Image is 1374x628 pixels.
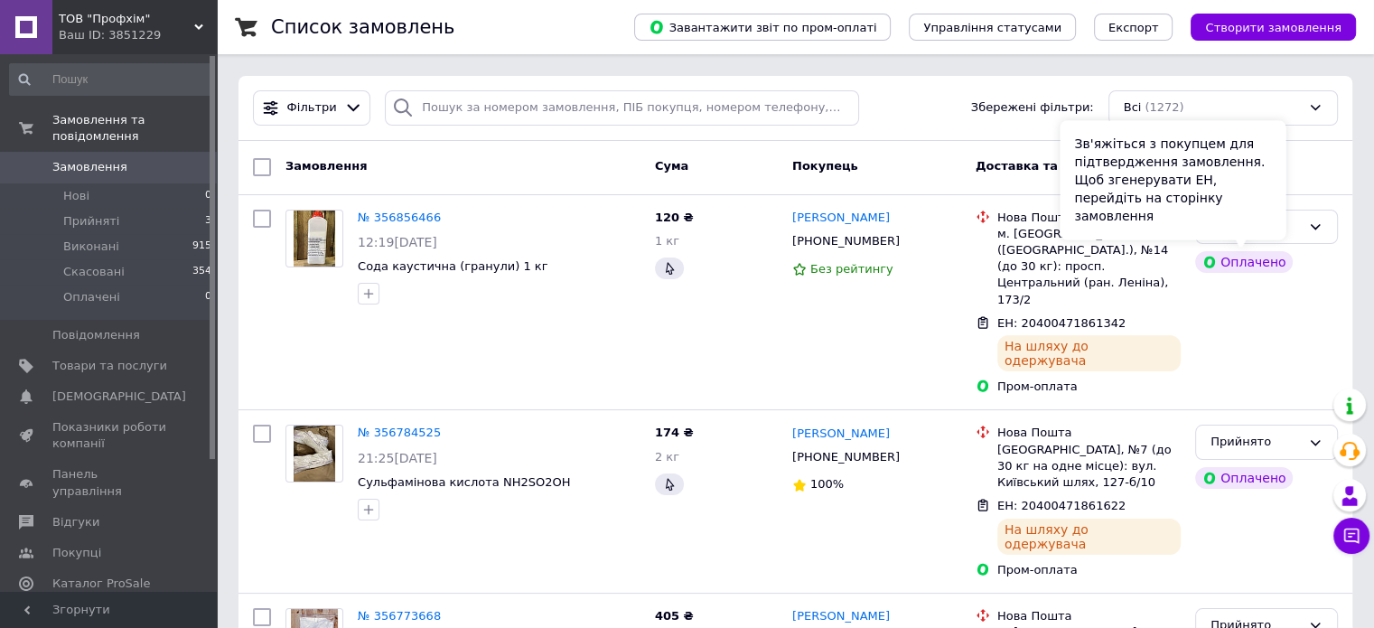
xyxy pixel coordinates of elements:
[1124,99,1142,117] span: Всі
[792,426,890,443] a: [PERSON_NAME]
[634,14,891,41] button: Завантажити звіт по пром-оплаті
[358,475,570,489] a: Сульфамінова кислота NH2SO2OH
[271,16,454,38] h1: Список замовлень
[1108,21,1159,34] span: Експорт
[810,477,844,491] span: 100%
[358,426,441,439] a: № 356784525
[655,159,688,173] span: Cума
[59,11,194,27] span: ТОВ "Профхім"
[52,576,150,592] span: Каталог ProSale
[997,562,1181,578] div: Пром-оплата
[976,159,1109,173] span: Доставка та оплата
[997,519,1181,555] div: На шляху до одержувача
[1094,14,1173,41] button: Експорт
[997,316,1126,330] span: ЕН: 20400471861342
[205,289,211,305] span: 0
[63,264,125,280] span: Скасовані
[63,239,119,255] span: Виконані
[997,499,1126,512] span: ЕН: 20400471861622
[52,514,99,530] span: Відгуки
[649,19,876,35] span: Завантажити звіт по пром-оплаті
[358,451,437,465] span: 21:25[DATE]
[59,27,217,43] div: Ваш ID: 3851229
[358,609,441,623] a: № 356773668
[1191,14,1356,41] button: Створити замовлення
[997,442,1181,492] div: [GEOGRAPHIC_DATA], №7 (до 30 кг на одне місце): вул. Київський шлях, 127-б/10
[192,239,211,255] span: 915
[358,259,547,273] a: Сода каустична (гранули) 1 кг
[792,159,858,173] span: Покупець
[909,14,1076,41] button: Управління статусами
[52,358,167,374] span: Товари та послуги
[655,450,679,464] span: 2 кг
[1173,20,1356,33] a: Створити замовлення
[792,210,890,227] a: [PERSON_NAME]
[655,211,694,224] span: 120 ₴
[52,466,167,499] span: Панель управління
[192,264,211,280] span: 354
[52,389,186,405] span: [DEMOGRAPHIC_DATA]
[285,210,343,267] a: Фото товару
[63,188,89,204] span: Нові
[810,262,893,276] span: Без рейтингу
[655,609,694,623] span: 405 ₴
[997,226,1181,308] div: м. [GEOGRAPHIC_DATA] ([GEOGRAPHIC_DATA].), №14 (до 30 кг): просп. Центральний (ран. Леніна), 173/2
[385,90,859,126] input: Пошук за номером замовлення, ПІБ покупця, номером телефону, Email, номером накладної
[52,112,217,145] span: Замовлення та повідомлення
[285,159,367,173] span: Замовлення
[63,213,119,230] span: Прийняті
[789,445,903,469] div: [PHONE_NUMBER]
[1210,433,1301,452] div: Прийнято
[792,608,890,625] a: [PERSON_NAME]
[52,159,127,175] span: Замовлення
[1145,100,1183,114] span: (1272)
[358,211,441,224] a: № 356856466
[997,425,1181,441] div: Нова Пошта
[52,327,140,343] span: Повідомлення
[655,426,694,439] span: 174 ₴
[1205,21,1341,34] span: Створити замовлення
[358,235,437,249] span: 12:19[DATE]
[655,234,679,248] span: 1 кг
[789,230,903,253] div: [PHONE_NUMBER]
[997,379,1181,395] div: Пром-оплата
[1333,518,1369,554] button: Чат з покупцем
[923,21,1061,34] span: Управління статусами
[997,608,1181,624] div: Нова Пошта
[205,213,211,230] span: 3
[294,211,336,267] img: Фото товару
[294,426,336,482] img: Фото товару
[52,545,101,561] span: Покупці
[285,425,343,483] a: Фото товару
[287,99,337,117] span: Фільтри
[63,289,120,305] span: Оплачені
[1195,251,1293,273] div: Оплачено
[52,419,167,452] span: Показники роботи компанії
[1060,120,1285,239] div: Зв'яжіться з покупцем для підтвердження замовлення. Щоб згенерувати ЕН, перейдіть на сторінку зам...
[1195,467,1293,489] div: Оплачено
[971,99,1094,117] span: Збережені фільтри:
[9,63,213,96] input: Пошук
[997,335,1181,371] div: На шляху до одержувача
[997,210,1181,226] div: Нова Пошта
[205,188,211,204] span: 0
